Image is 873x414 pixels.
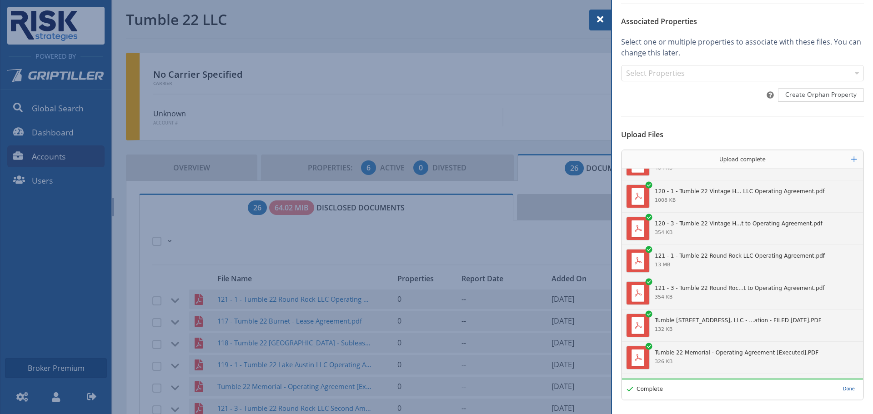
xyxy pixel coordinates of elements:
[655,317,822,324] div: Tumble 22 Houston Ave, LLC - TX - DLLC - Certificate of Formation - FILED 2022-12-01.PDF
[622,379,664,399] div: Complete
[655,262,671,267] div: 13 MB
[704,150,781,169] div: Upload complete
[848,153,861,166] button: Add more files
[655,220,823,228] div: 120 - 3 - Tumble 22 Vintage Houston LLC Second Amendment to Operating Agreement.pdf
[655,285,825,292] div: 121 - 3 - Tumble 22 Round Rock LLC Second Amendement to Operating Agreement.pdf
[655,359,672,364] div: 326 KB
[655,165,672,170] div: 484 KB
[655,188,825,195] div: 120 - 1 - Tumble 22 Vintage Houston LLC Operating Agreement.pdf
[839,384,858,394] button: Done
[655,294,672,299] div: 354 KB
[785,90,857,99] span: Create Orphan Property
[621,36,864,58] p: Select one or multiple properties to associate with these files. You can change this later.
[621,17,864,25] h6: Associated Properties
[622,379,863,379] div: 100%
[778,88,864,102] button: Create Orphan Property
[655,349,818,357] div: Tumble 22 Memorial - Operating Agreement [Executed].PDF
[655,327,672,332] div: 132 KB
[622,150,863,400] div: Uppy Dashboard
[655,230,672,235] div: 354 KB
[655,253,825,260] div: 121 - 1 - Tumble 22 Round Rock LLC Operating Agreement.pdf
[621,130,864,139] h6: Upload Files
[627,386,663,392] div: Complete
[655,198,676,203] div: 1008 KB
